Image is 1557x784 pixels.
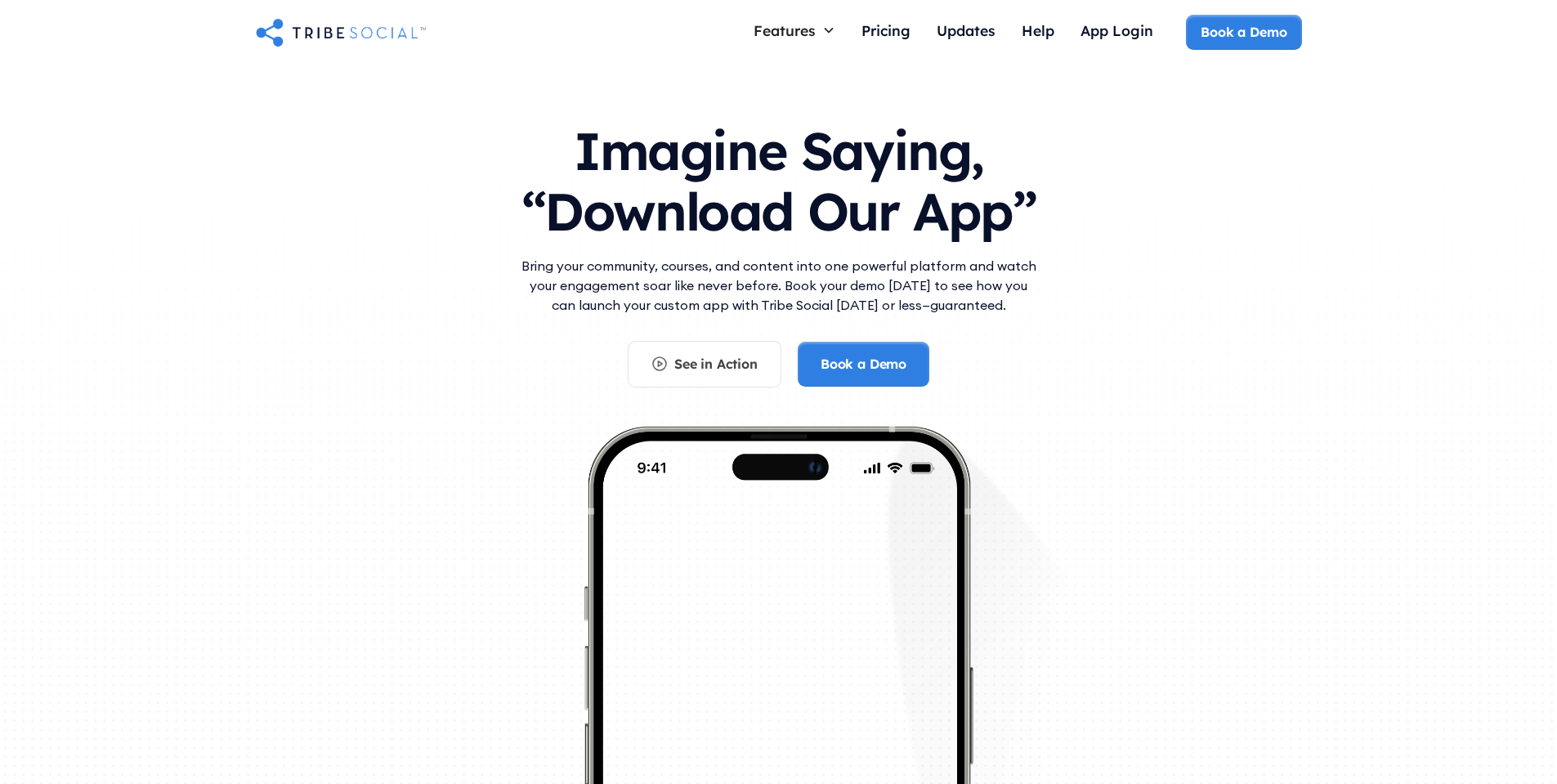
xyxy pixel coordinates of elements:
[517,105,1040,249] h1: Imagine Saying, “Download Our App”
[1022,21,1054,39] div: Help
[740,15,848,46] div: Features
[256,16,426,48] a: home
[754,21,816,39] div: Features
[1009,15,1067,50] a: Help
[517,256,1040,315] p: Bring your community, courses, and content into one powerful platform and watch your engagement s...
[1186,15,1301,49] a: Book a Demo
[1067,15,1166,50] a: App Login
[798,342,929,386] a: Book a Demo
[924,15,1009,50] a: Updates
[628,341,781,387] a: See in Action
[848,15,924,50] a: Pricing
[861,21,910,39] div: Pricing
[1081,21,1153,39] div: App Login
[674,355,758,373] div: See in Action
[937,21,995,39] div: Updates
